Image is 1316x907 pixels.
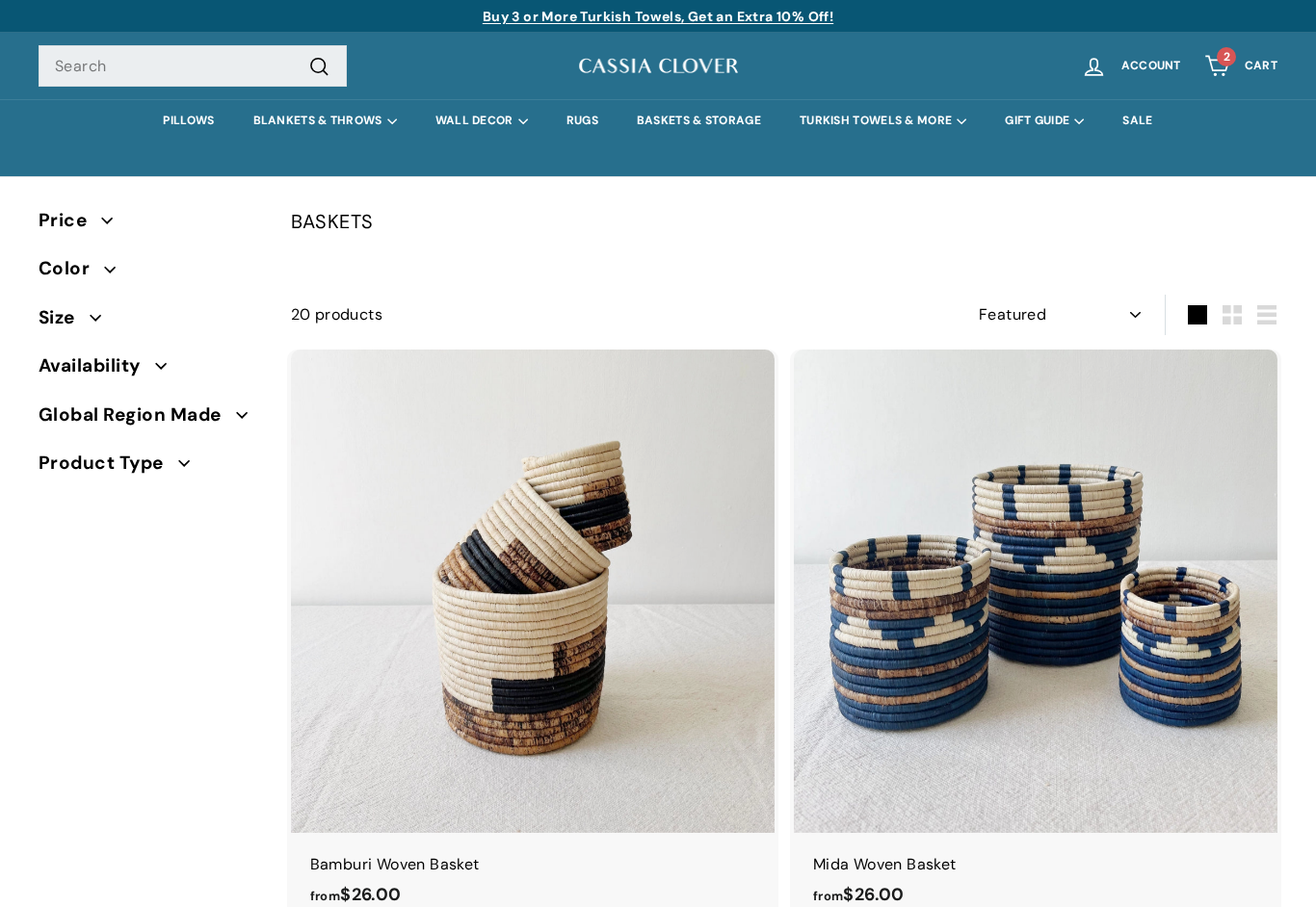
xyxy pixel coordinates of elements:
[483,8,833,25] a: Buy 3 or More Turkish Towels, Get an Extra 10% Off!
[39,254,104,283] span: Color
[39,347,260,395] button: Availability
[39,298,260,347] button: Size
[39,303,90,332] span: Size
[1103,99,1171,143] a: SALE
[1224,49,1230,65] span: 2
[547,99,618,143] a: RUGS
[39,45,347,88] input: Search
[310,852,755,877] div: Bamburi Woven Basket
[39,206,101,235] span: Price
[39,396,260,444] button: Global Region Made
[39,449,178,478] span: Product Type
[1245,60,1277,72] span: Cart
[1193,38,1289,94] a: Cart
[39,444,260,492] button: Product Type
[39,201,260,249] button: Price
[144,99,233,143] a: PILLOWS
[813,883,905,906] span: $26.00
[813,852,1258,877] div: Mida Woven Basket
[234,99,416,143] summary: BLANKETS & THROWS
[310,883,402,906] span: $26.00
[618,99,780,143] a: BASKETS & STORAGE
[813,888,844,904] span: from
[291,302,784,327] div: 20 products
[986,99,1103,143] summary: GIFT GUIDE
[1069,38,1193,94] a: Account
[39,401,236,429] span: Global Region Made
[780,99,986,143] summary: TURKISH TOWELS & MORE
[310,888,341,904] span: from
[39,351,155,380] span: Availability
[1121,60,1181,72] span: Account
[416,99,547,143] summary: WALL DECOR
[291,206,1277,237] div: BASKETS
[39,249,260,298] button: Color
